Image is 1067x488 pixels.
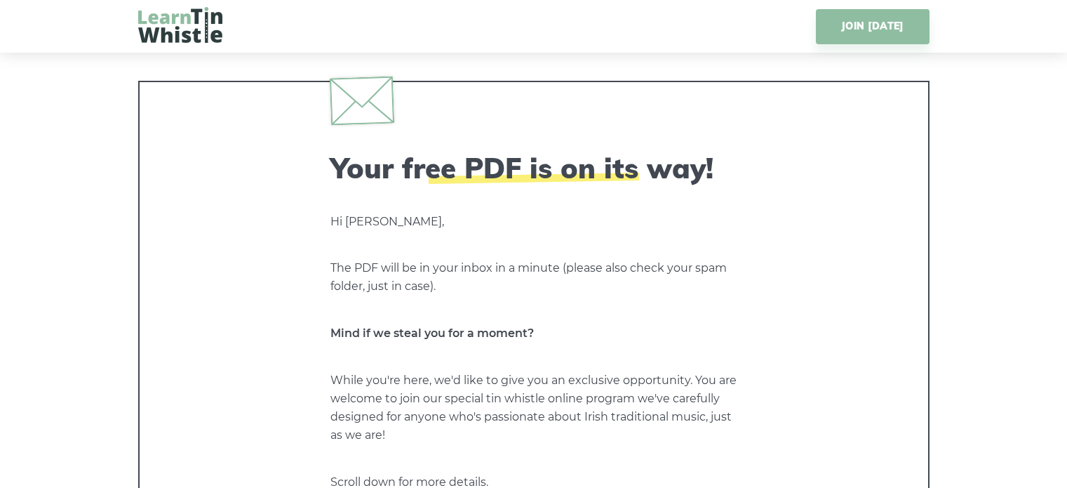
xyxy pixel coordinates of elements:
[330,151,737,185] h2: Your free PDF is on its way!
[330,327,534,340] strong: Mind if we steal you for a moment?
[329,76,394,125] img: envelope.svg
[330,259,737,296] p: The PDF will be in your inbox in a minute (please also check your spam folder, just in case).
[330,213,737,231] p: Hi [PERSON_NAME],
[330,371,737,444] p: While you're here, we'd like to give you an exclusive opportunity. You are welcome to join our sp...
[138,7,222,43] img: LearnTinWhistle.com
[816,9,929,44] a: JOIN [DATE]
